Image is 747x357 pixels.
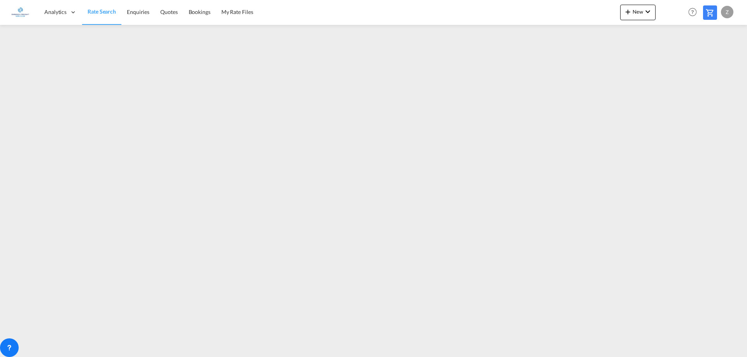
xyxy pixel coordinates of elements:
[721,6,733,18] div: Z
[686,5,699,19] span: Help
[44,8,67,16] span: Analytics
[623,7,633,16] md-icon: icon-plus 400-fg
[12,3,29,21] img: e1326340b7c511ef854e8d6a806141ad.jpg
[643,7,652,16] md-icon: icon-chevron-down
[160,9,177,15] span: Quotes
[620,5,656,20] button: icon-plus 400-fgNewicon-chevron-down
[189,9,210,15] span: Bookings
[686,5,703,19] div: Help
[221,9,253,15] span: My Rate Files
[623,9,652,15] span: New
[88,8,116,15] span: Rate Search
[127,9,149,15] span: Enquiries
